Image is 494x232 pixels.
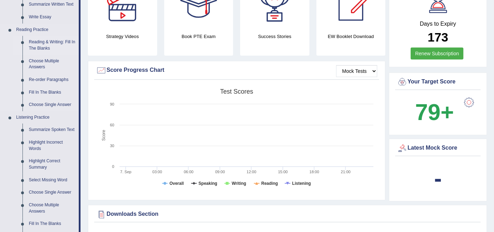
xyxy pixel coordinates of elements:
tspan: Overall [169,181,184,186]
tspan: Writing [232,181,246,186]
h4: Book PTE Exam [164,33,233,40]
a: Summarize Spoken Text [26,124,79,136]
text: 90 [110,102,114,106]
a: Reading & Writing: Fill In The Blanks [26,36,79,55]
text: 15:00 [278,170,288,174]
text: 60 [110,123,114,127]
a: Fill In The Blanks [26,86,79,99]
b: 173 [428,30,448,44]
a: Write Essay [26,11,79,24]
text: 18:00 [309,170,319,174]
text: 09:00 [215,170,225,174]
b: 79+ [415,99,454,125]
b: - [434,165,442,191]
h4: Days to Expiry [397,21,479,27]
h4: EW Booklet Download [316,33,386,40]
text: 0 [112,164,114,169]
div: Latest Mock Score [397,143,479,153]
a: Highlight Correct Summary [26,155,79,174]
a: Highlight Incorrect Words [26,136,79,155]
a: Listening Practice [13,111,79,124]
a: Reading Practice [13,24,79,36]
text: 12:00 [246,170,256,174]
tspan: Reading [261,181,278,186]
a: Choose Single Answer [26,99,79,111]
text: 06:00 [184,170,194,174]
a: Choose Multiple Answers [26,55,79,74]
tspan: Test scores [220,88,253,95]
div: Your Target Score [397,77,479,87]
a: Choose Multiple Answers [26,199,79,218]
h4: Strategy Videos [88,33,157,40]
a: Renew Subscription [411,48,464,59]
a: Re-order Paragraphs [26,74,79,86]
tspan: Listening [292,181,311,186]
h4: Success Stories [240,33,309,40]
tspan: Speaking [199,181,217,186]
text: 21:00 [341,170,351,174]
div: Score Progress Chart [96,65,377,76]
text: 03:00 [152,170,162,174]
a: Choose Single Answer [26,186,79,199]
a: Select Missing Word [26,174,79,187]
text: 30 [110,144,114,148]
div: Downloads Section [96,209,479,220]
tspan: 7. Sep [120,170,131,174]
a: Fill In The Blanks [26,218,79,230]
tspan: Score [101,130,106,141]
